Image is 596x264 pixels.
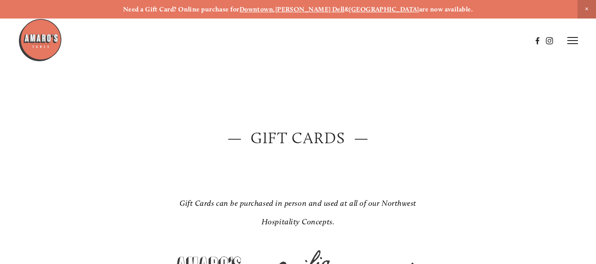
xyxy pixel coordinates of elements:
[273,5,275,13] strong: ,
[18,18,62,62] img: Amaro's Table
[345,5,349,13] strong: &
[419,5,473,13] strong: are now available.
[180,198,418,226] em: Gift Cards can be purchased in person and used at all of our Northwest Hospitality Concepts.
[123,5,240,13] strong: Need a Gift Card? Online purchase for
[275,5,345,13] a: [PERSON_NAME] Dell
[240,5,274,13] a: Downtown
[36,127,560,149] h2: — Gift Cards —
[349,5,419,13] a: [GEOGRAPHIC_DATA]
